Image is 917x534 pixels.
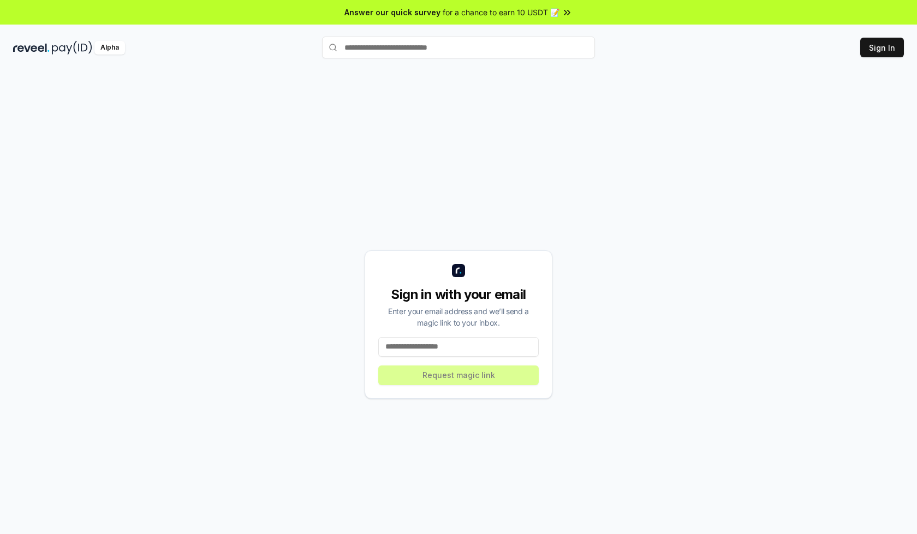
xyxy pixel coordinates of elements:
[378,286,539,303] div: Sign in with your email
[378,305,539,328] div: Enter your email address and we’ll send a magic link to your inbox.
[860,38,904,57] button: Sign In
[52,41,92,55] img: pay_id
[13,41,50,55] img: reveel_dark
[94,41,125,55] div: Alpha
[443,7,559,18] span: for a chance to earn 10 USDT 📝
[344,7,440,18] span: Answer our quick survey
[452,264,465,277] img: logo_small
